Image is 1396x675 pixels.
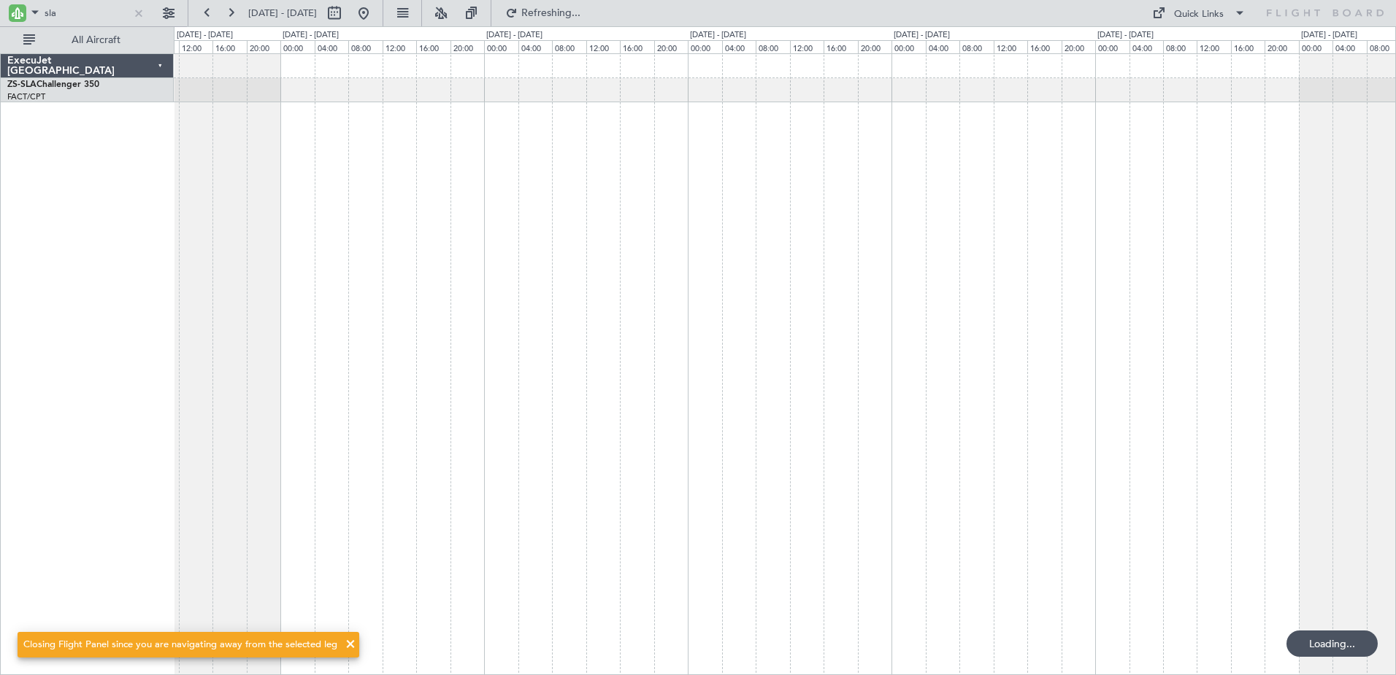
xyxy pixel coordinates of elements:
[348,40,382,53] div: 08:00
[7,80,37,89] span: ZS-SLA
[1332,40,1366,53] div: 04:00
[824,40,857,53] div: 16:00
[790,40,824,53] div: 12:00
[416,40,450,53] div: 16:00
[1130,40,1163,53] div: 04:00
[283,29,339,42] div: [DATE] - [DATE]
[1145,1,1253,25] button: Quick Links
[926,40,959,53] div: 04:00
[450,40,484,53] div: 20:00
[1265,40,1298,53] div: 20:00
[518,40,552,53] div: 04:00
[1163,40,1197,53] div: 08:00
[620,40,653,53] div: 16:00
[247,40,280,53] div: 20:00
[212,40,246,53] div: 16:00
[891,40,925,53] div: 00:00
[722,40,756,53] div: 04:00
[177,29,233,42] div: [DATE] - [DATE]
[1062,40,1095,53] div: 20:00
[688,40,721,53] div: 00:00
[383,40,416,53] div: 12:00
[654,40,688,53] div: 20:00
[486,29,542,42] div: [DATE] - [DATE]
[521,8,582,18] span: Refreshing...
[1095,40,1129,53] div: 00:00
[858,40,891,53] div: 20:00
[994,40,1027,53] div: 12:00
[7,80,99,89] a: ZS-SLAChallenger 350
[484,40,518,53] div: 00:00
[690,29,746,42] div: [DATE] - [DATE]
[1097,29,1154,42] div: [DATE] - [DATE]
[959,40,993,53] div: 08:00
[1286,630,1378,657] div: Loading...
[1301,29,1357,42] div: [DATE] - [DATE]
[315,40,348,53] div: 04:00
[280,40,314,53] div: 00:00
[1174,7,1224,22] div: Quick Links
[45,2,129,24] input: A/C (Reg. or Type)
[894,29,950,42] div: [DATE] - [DATE]
[499,1,586,25] button: Refreshing...
[23,638,337,652] div: Closing Flight Panel since you are navigating away from the selected leg
[552,40,586,53] div: 08:00
[756,40,789,53] div: 08:00
[248,7,317,20] span: [DATE] - [DATE]
[586,40,620,53] div: 12:00
[7,91,45,102] a: FACT/CPT
[1197,40,1230,53] div: 12:00
[38,35,154,45] span: All Aircraft
[179,40,212,53] div: 12:00
[1299,40,1332,53] div: 00:00
[1231,40,1265,53] div: 16:00
[16,28,158,52] button: All Aircraft
[1027,40,1061,53] div: 16:00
